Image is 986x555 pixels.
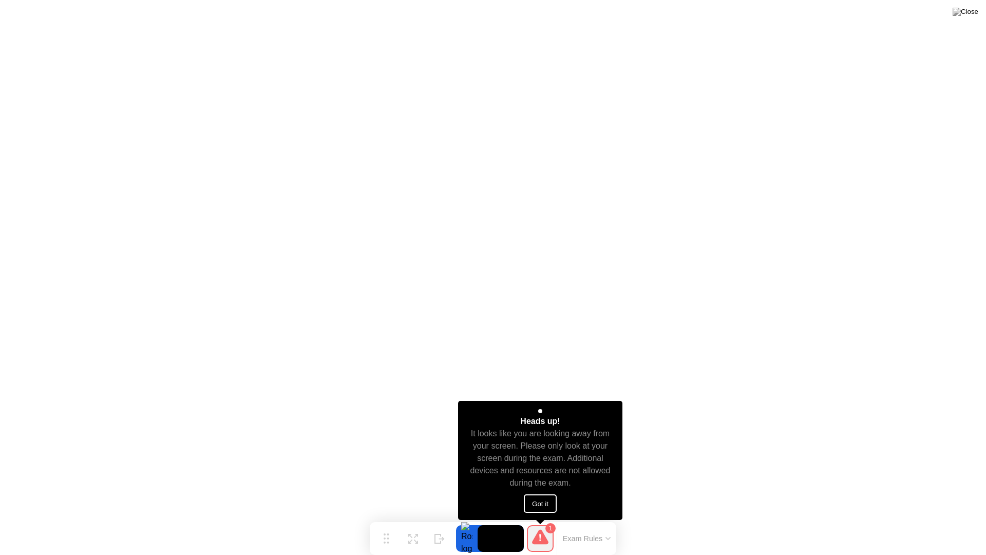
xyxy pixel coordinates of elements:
[467,428,614,489] div: It looks like you are looking away from your screen. Please only look at your screen during the e...
[545,523,556,533] div: 1
[560,534,614,543] button: Exam Rules
[953,8,978,16] img: Close
[520,415,560,428] div: Heads up!
[524,494,557,513] button: Got it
